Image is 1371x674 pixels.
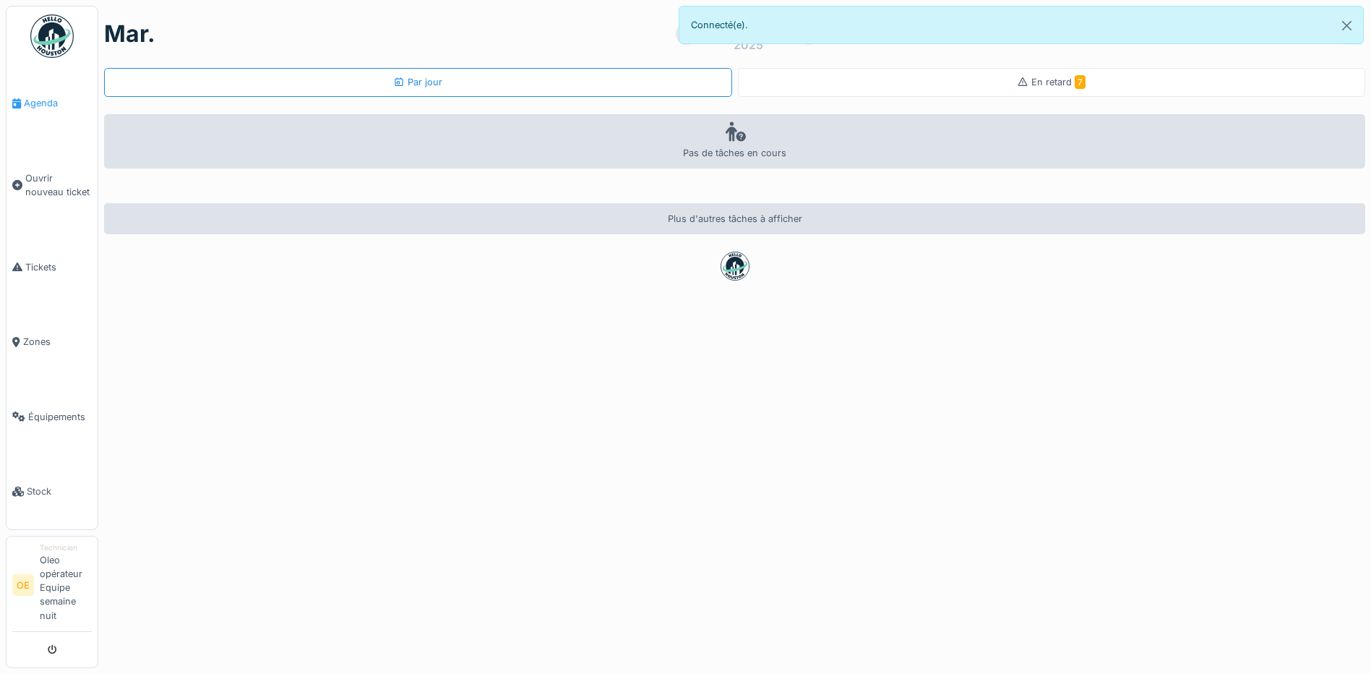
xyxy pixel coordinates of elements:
[7,304,98,380] a: Zones
[7,141,98,230] a: Ouvrir nouveau ticket
[40,542,92,628] li: Oleo opérateur Equipe semaine nuit
[7,66,98,141] a: Agenda
[12,574,34,596] li: OE
[1075,75,1086,89] span: 7
[24,96,92,110] span: Agenda
[393,75,442,89] div: Par jour
[104,203,1365,234] div: Plus d'autres tâches à afficher
[25,171,92,199] span: Ouvrir nouveau ticket
[734,36,763,54] div: 2025
[7,379,98,454] a: Équipements
[40,542,92,553] div: Technicien
[721,252,749,281] img: badge-BVDL4wpA.svg
[7,229,98,304] a: Tickets
[28,410,92,424] span: Équipements
[7,454,98,529] a: Stock
[23,335,92,349] span: Zones
[104,20,155,48] h1: mar.
[25,260,92,274] span: Tickets
[1331,7,1363,45] button: Close
[679,6,1364,44] div: Connecté(e).
[104,114,1365,168] div: Pas de tâches en cours
[1031,77,1086,88] span: En retard
[30,14,74,58] img: Badge_color-CXgf-gQk.svg
[12,542,92,632] a: OE TechnicienOleo opérateur Equipe semaine nuit
[27,485,92,498] span: Stock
